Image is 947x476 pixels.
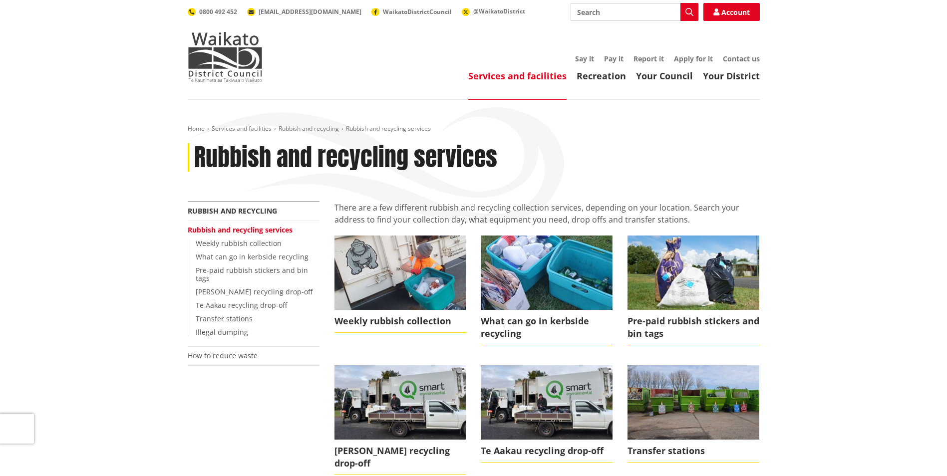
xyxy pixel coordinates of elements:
[473,7,525,15] span: @WaikatoDistrict
[481,236,613,309] img: kerbside recycling
[462,7,525,15] a: @WaikatoDistrict
[628,236,759,345] a: Pre-paid rubbish stickers and bin tags
[674,54,713,63] a: Apply for it
[259,7,361,16] span: [EMAIL_ADDRESS][DOMAIN_NAME]
[481,440,613,463] span: Te Aakau recycling drop-off
[628,365,759,463] a: Transfer stations
[279,124,339,133] a: Rubbish and recycling
[571,3,698,21] input: Search input
[188,7,237,16] a: 0800 492 452
[723,54,760,63] a: Contact us
[194,143,497,172] h1: Rubbish and recycling services
[196,300,287,310] a: Te Aakau recycling drop-off
[334,365,466,439] img: Glen Murray drop-off (1)
[371,7,452,16] a: WaikatoDistrictCouncil
[628,310,759,345] span: Pre-paid rubbish stickers and bin tags
[633,54,664,63] a: Report it
[196,327,248,337] a: Illegal dumping
[334,236,466,333] a: Weekly rubbish collection
[196,238,282,248] a: Weekly rubbish collection
[196,252,309,261] a: What can go in kerbside recycling
[481,310,613,345] span: What can go in kerbside recycling
[196,287,313,296] a: [PERSON_NAME] recycling drop-off
[212,124,272,133] a: Services and facilities
[703,3,760,21] a: Account
[575,54,594,63] a: Say it
[346,124,431,133] span: Rubbish and recycling services
[247,7,361,16] a: [EMAIL_ADDRESS][DOMAIN_NAME]
[199,7,237,16] span: 0800 492 452
[334,310,466,333] span: Weekly rubbish collection
[188,225,293,235] a: Rubbish and recycling services
[703,70,760,82] a: Your District
[334,365,466,475] a: [PERSON_NAME] recycling drop-off
[334,202,760,226] p: There are a few different rubbish and recycling collection services, depending on your location. ...
[628,365,759,439] img: Transfer station
[577,70,626,82] a: Recreation
[481,365,613,463] a: Te Aakau recycling drop-off
[196,314,253,323] a: Transfer stations
[188,124,205,133] a: Home
[188,351,258,360] a: How to reduce waste
[334,236,466,309] img: Recycling collection
[188,125,760,133] nav: breadcrumb
[468,70,567,82] a: Services and facilities
[481,236,613,345] a: What can go in kerbside recycling
[481,365,613,439] img: Glen Murray drop-off (1)
[188,32,263,82] img: Waikato District Council - Te Kaunihera aa Takiwaa o Waikato
[636,70,693,82] a: Your Council
[604,54,624,63] a: Pay it
[383,7,452,16] span: WaikatoDistrictCouncil
[334,440,466,475] span: [PERSON_NAME] recycling drop-off
[628,440,759,463] span: Transfer stations
[628,236,759,309] img: Bins bags and tags
[196,265,308,283] a: Pre-paid rubbish stickers and bin tags
[188,206,277,216] a: Rubbish and recycling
